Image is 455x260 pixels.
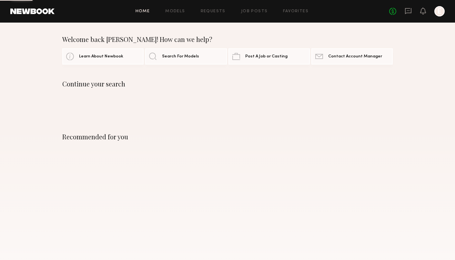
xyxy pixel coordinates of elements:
[162,55,199,59] span: Search For Models
[62,133,393,141] div: Recommended for you
[283,9,308,14] a: Favorites
[201,9,226,14] a: Requests
[434,6,445,16] a: E
[165,9,185,14] a: Models
[245,55,288,59] span: Post A Job or Casting
[79,55,123,59] span: Learn About Newbook
[328,55,382,59] span: Contact Account Manager
[311,48,393,65] a: Contact Account Manager
[62,80,393,88] div: Continue your search
[145,48,227,65] a: Search For Models
[228,48,310,65] a: Post A Job or Casting
[62,48,144,65] a: Learn About Newbook
[62,35,393,43] div: Welcome back [PERSON_NAME]! How can we help?
[136,9,150,14] a: Home
[241,9,268,14] a: Job Posts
